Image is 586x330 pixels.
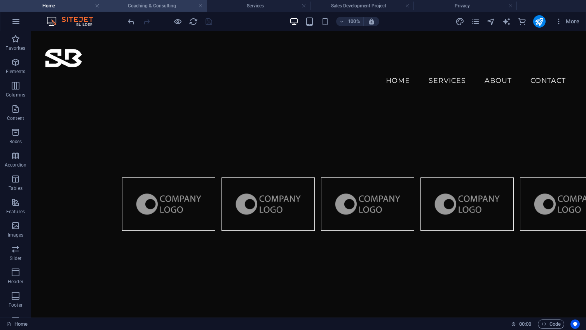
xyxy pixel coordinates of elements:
p: Header [8,279,23,285]
p: Content [7,115,24,121]
button: design [455,17,465,26]
button: undo [126,17,136,26]
button: More [552,15,583,28]
a: About [447,40,487,59]
i: Undo: Change distance (Ctrl+Z) [127,17,136,26]
i: Pages (Ctrl+Alt+S) [471,17,480,26]
button: Usercentrics [570,319,580,329]
p: Slider [10,255,22,262]
p: Elements [6,68,26,75]
a: Click to cancel selection. Double-click to open Pages [6,319,28,329]
button: reload [188,17,198,26]
h4: Services [207,2,310,10]
i: Commerce [518,17,527,26]
button: Code [538,319,564,329]
p: Footer [9,302,23,308]
a: Contact [493,40,541,59]
i: Reload page [189,17,198,26]
p: Favorites [5,45,25,51]
p: Boxes [9,139,22,145]
p: Features [6,209,25,215]
button: pages [471,17,480,26]
h4: Coaching & Consulting [103,2,207,10]
button: navigator [487,17,496,26]
p: Columns [6,92,25,98]
a: Services [391,40,441,59]
h4: Privacy [413,2,517,10]
img: saasboost.fi [14,18,51,36]
i: Navigator [487,17,495,26]
button: commerce [518,17,527,26]
i: Publish [535,17,544,26]
p: Images [8,232,24,238]
span: 00 00 [519,319,531,329]
button: Click here to leave preview mode and continue editing [173,17,182,26]
img: Editor Logo [45,17,103,26]
i: On resize automatically adjust zoom level to fit chosen device. [368,18,375,25]
h4: Sales Development Project [310,2,413,10]
p: Tables [9,185,23,191]
button: 100% [336,17,364,26]
span: : [525,321,526,327]
p: Accordion [5,162,26,168]
a: Home [349,40,385,59]
i: AI Writer [502,17,511,26]
h6: 100% [348,17,360,26]
h6: Session time [511,319,532,329]
i: Design (Ctrl+Alt+Y) [455,17,464,26]
span: More [555,18,579,25]
span: Code [541,319,561,329]
button: text_generator [502,17,511,26]
button: publish [533,15,546,28]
